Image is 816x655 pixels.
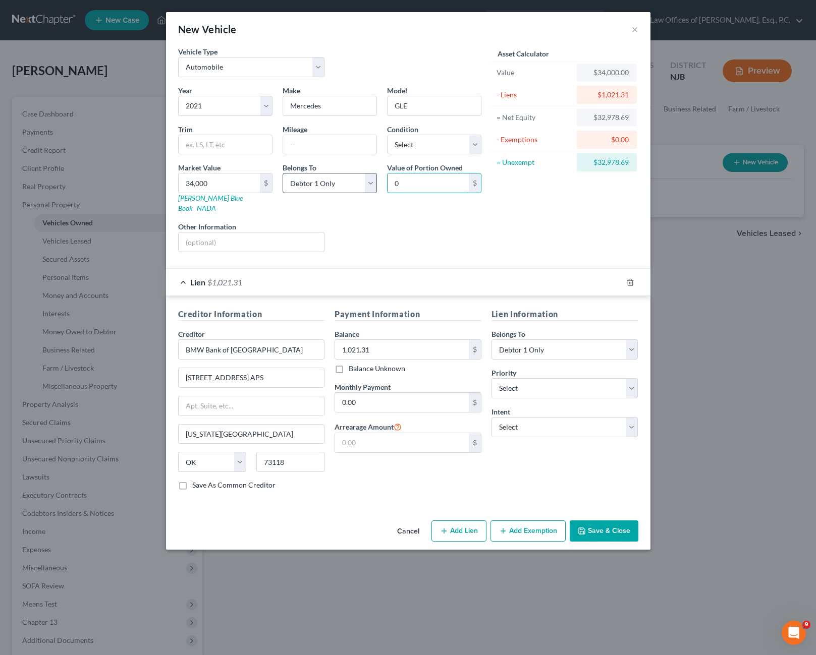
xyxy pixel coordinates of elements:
input: Search creditor by name... [178,339,325,360]
span: Belongs To [492,330,525,338]
div: $ [469,173,481,193]
button: Gif picker [48,330,56,338]
button: Cancel [389,521,427,542]
div: Our usual reply time 🕒 [16,56,157,76]
textarea: Message… [9,309,193,326]
div: Close [177,4,195,22]
input: ex. Altima [388,96,481,115]
label: Other Information [178,221,236,232]
b: [EMAIL_ADDRESS][DOMAIN_NAME] [16,32,96,50]
input: Enter address... [179,368,324,387]
div: = Unexempt [497,157,573,167]
input: ex. Nissan [283,96,376,115]
div: - Liens [497,90,573,100]
h5: Payment Information [335,308,481,321]
span: Belongs To [283,163,316,172]
strong: Freeze on Credit Report [41,126,136,134]
div: Import and Export Claims [31,143,193,170]
img: Profile image for Lindsey [30,231,40,242]
label: Balance [335,329,359,339]
input: -- [283,135,376,154]
button: Home [158,4,177,23]
div: Lindsey says… [8,306,194,370]
b: A few hours [25,67,72,75]
div: Hi [PERSON_NAME]! Xactus just got back to us. Can you try pulling that credit report again? [8,306,166,347]
span: Priority [492,369,516,377]
input: 0.00 [388,173,469,193]
label: Mileage [283,124,307,135]
input: 0.00 [179,173,260,193]
input: ex. LS, LT, etc [179,135,272,154]
p: The team can also help [49,13,126,23]
div: $32,978.69 [585,112,629,123]
label: Balance Unknown [349,364,405,374]
div: Operator says… [8,6,194,83]
h5: Lien Information [492,308,638,321]
h5: Creditor Information [178,308,325,321]
div: Operator says… [8,83,194,116]
div: Hi [PERSON_NAME]! I'll reach out to Xactus to get your account reactivated with them. I'll let yo... [8,253,166,305]
div: $ [469,393,481,412]
label: Save As Common Creditor [192,480,276,490]
span: More in the Help Center [70,205,165,213]
input: 0.00 [335,433,469,452]
div: $1,021.31 [585,90,629,100]
div: = Net Equity [497,112,573,123]
div: joined the conversation [43,232,172,241]
div: All Cases View [31,170,193,197]
div: You’ll get replies here and in your email:✉️[EMAIL_ADDRESS][DOMAIN_NAME]Our usual reply time🕒A fe... [8,6,166,82]
button: Send a message… [173,326,189,342]
div: You’ll get replies here and in your email: ✉️ [16,12,157,51]
button: Start recording [64,330,72,338]
label: Value of Portion Owned [387,162,463,173]
button: Add Exemption [491,520,566,542]
div: $34,000.00 [585,68,629,78]
label: Condition [387,124,418,135]
div: Lindsey says… [8,253,194,306]
div: $ [469,340,481,359]
div: Freeze on Credit Report [31,116,193,143]
button: Upload attachment [16,330,24,338]
label: Arrearage Amount [335,421,402,433]
iframe: Intercom live chat [782,621,806,645]
div: Lindsey says… [8,230,194,253]
div: In the meantime, these articles might help: [8,83,166,115]
div: $ [469,433,481,452]
label: Intent [492,406,510,417]
label: Monthly Payment [335,382,391,392]
div: $32,978.69 [585,157,629,167]
input: (optional) [179,232,324,252]
strong: Import and Export Claims [41,152,143,160]
a: More in the Help Center [31,197,193,221]
input: Enter zip... [256,452,324,472]
div: $0.00 [585,135,629,145]
div: New Vehicle [178,22,237,36]
img: Profile image for Operator [29,6,45,22]
label: Trim [178,124,193,135]
a: [PERSON_NAME] Blue Book [178,194,243,212]
div: Operator says… [8,116,194,230]
div: $ [260,173,272,193]
div: - Exemptions [497,135,573,145]
button: Emoji picker [32,330,40,338]
label: Vehicle Type [178,46,217,57]
button: Add Lien [431,520,486,542]
label: Year [178,85,192,96]
div: In the meantime, these articles might help: [16,89,157,109]
span: Make [283,86,300,95]
input: Apt, Suite, etc... [179,396,324,415]
button: Save & Close [570,520,638,542]
label: Market Value [178,162,221,173]
input: 0.00 [335,393,469,412]
span: $1,021.31 [207,277,242,287]
strong: All Cases View [41,179,99,187]
span: Creditor [178,330,205,338]
button: × [631,23,638,35]
span: Lien [190,277,205,287]
button: go back [7,4,26,23]
label: Model [387,85,407,96]
div: Value [497,68,573,78]
h1: Operator [49,5,85,13]
input: Enter city... [179,425,324,444]
div: Hi [PERSON_NAME]! I'll reach out to Xactus to get your account reactivated with them. I'll let yo... [16,259,157,299]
